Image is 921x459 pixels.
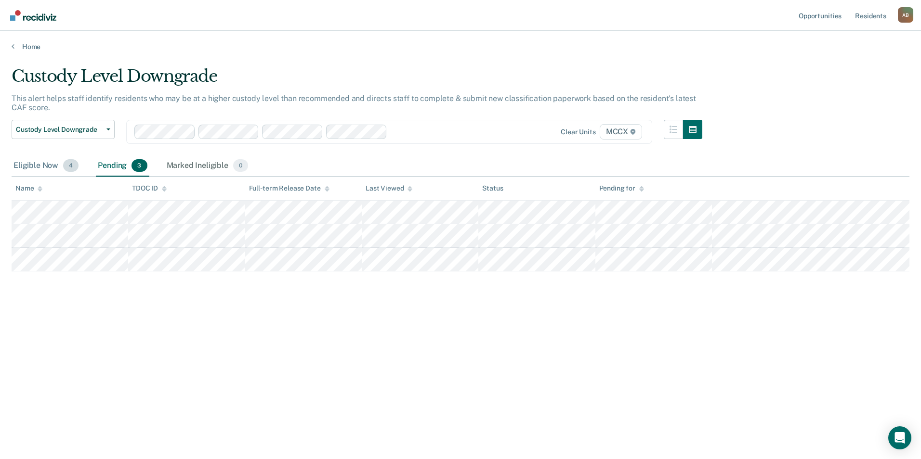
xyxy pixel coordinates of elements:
[12,42,909,51] a: Home
[888,426,911,449] div: Open Intercom Messenger
[366,184,412,192] div: Last Viewed
[12,120,115,139] button: Custody Level Downgrade
[96,155,149,177] div: Pending3
[165,155,250,177] div: Marked Ineligible0
[898,7,913,23] div: A B
[12,94,696,112] p: This alert helps staff identify residents who may be at a higher custody level than recommended a...
[132,184,167,192] div: TDOC ID
[10,10,56,21] img: Recidiviz
[249,184,329,192] div: Full-term Release Date
[482,184,503,192] div: Status
[561,128,596,136] div: Clear units
[599,184,644,192] div: Pending for
[15,184,42,192] div: Name
[12,155,80,177] div: Eligible Now4
[233,159,248,172] span: 0
[600,124,642,140] span: MCCX
[63,159,79,172] span: 4
[898,7,913,23] button: Profile dropdown button
[16,126,103,134] span: Custody Level Downgrade
[12,66,702,94] div: Custody Level Downgrade
[132,159,147,172] span: 3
